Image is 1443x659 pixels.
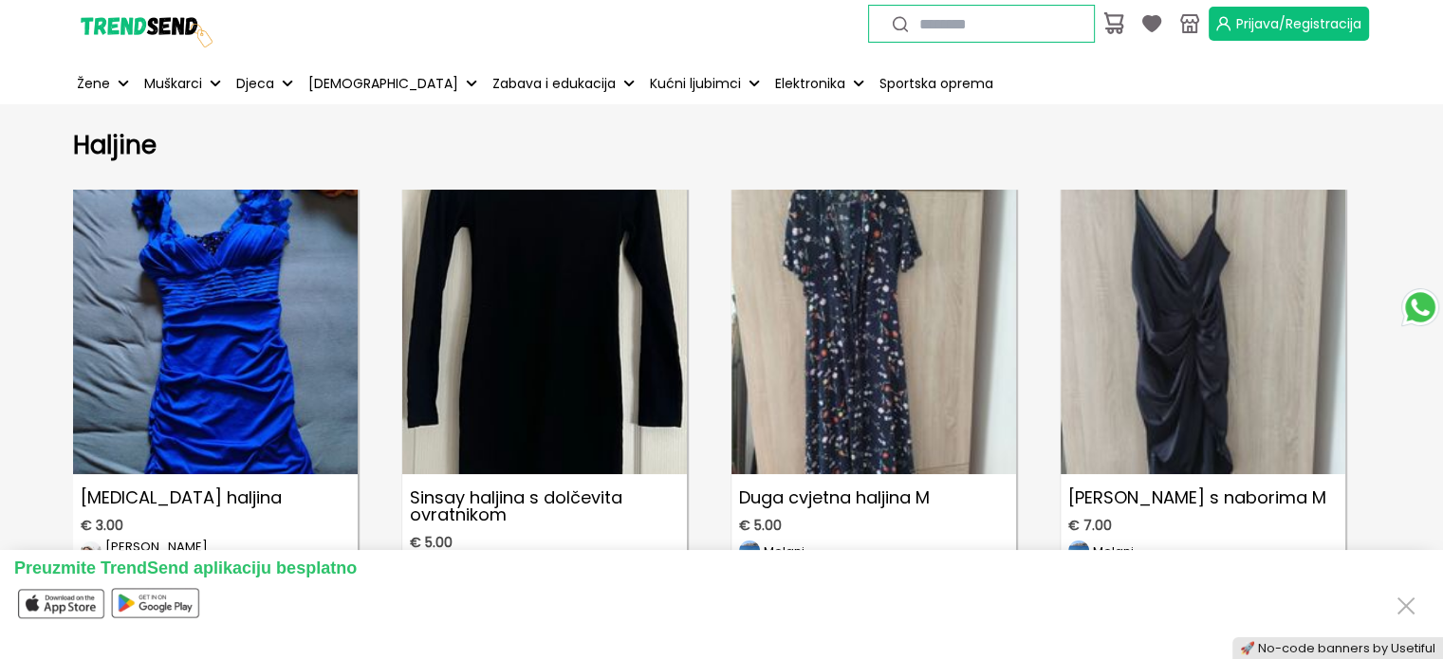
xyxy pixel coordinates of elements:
button: Muškarci [140,63,225,104]
button: Kućni ljubimci [646,63,764,104]
button: Elektronika [771,63,868,104]
a: 🚀 No-code banners by Usetiful [1240,640,1435,656]
p: Melani [1093,545,1134,558]
span: € 5.00 [410,535,453,550]
p: [DEMOGRAPHIC_DATA] [308,74,458,94]
img: Sinsay haljina s dolčevita ovratnikom [402,190,687,474]
p: [MEDICAL_DATA] haljina [73,482,358,514]
span: € 3.00 [81,518,123,533]
img: Uska haljina s naborima M [1061,190,1345,474]
p: Žene [77,74,110,94]
img: Duga cvjetna haljina M [731,190,1016,474]
p: Zabava i edukacija [492,74,616,94]
a: Sinsay haljina s dolčevita ovratnikomSinsay haljina s dolčevita ovratnikom€ 5.00imagefashion.victim [402,190,687,588]
img: image [1068,540,1089,561]
p: Duga cvjetna haljina M [731,482,1016,514]
img: Muse haljina [73,190,358,474]
p: Elektronika [775,74,845,94]
button: [DEMOGRAPHIC_DATA] [305,63,481,104]
p: Kućni ljubimci [650,74,741,94]
img: image [739,540,760,561]
span: Prijava/Registracija [1236,14,1361,33]
a: Sportska oprema [876,63,997,104]
a: Duga cvjetna haljina MDuga cvjetna haljina M€ 5.00imageMelani [731,190,1016,588]
p: Djeca [236,74,274,94]
img: image [81,541,102,562]
span: € 7.00 [1068,518,1112,533]
span: € 5.00 [739,518,782,533]
button: Prijava/Registracija [1209,7,1369,41]
p: [PERSON_NAME] [105,540,208,553]
a: Uska haljina s naborima M[PERSON_NAME] s naborima M€ 7.00imageMelani [1061,190,1345,588]
p: Melani [764,545,805,558]
button: Djeca [232,63,297,104]
button: Žene [73,63,133,104]
a: Muse haljina [MEDICAL_DATA] haljina€ 3.00image[PERSON_NAME]2 Pratitelji [73,190,358,588]
p: [PERSON_NAME] s naborima M [1061,482,1345,514]
button: Close [1391,587,1421,622]
button: Zabava i edukacija [489,63,638,104]
span: Preuzmite TrendSend aplikaciju besplatno [14,558,357,577]
p: Muškarci [144,74,202,94]
h1: Haljine [73,131,1371,159]
p: Sinsay haljina s dolčevita ovratnikom [402,482,687,531]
